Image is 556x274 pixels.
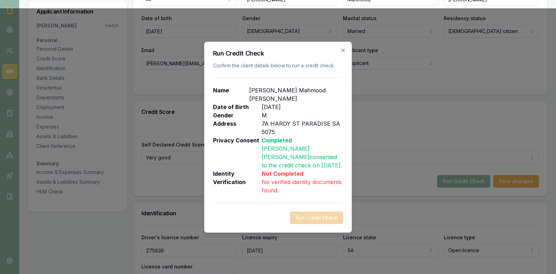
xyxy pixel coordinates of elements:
p: Not Completed [262,169,343,178]
p: Address [213,119,262,136]
p: No verified identity documents found. [262,178,343,194]
p: 7A HARDY ST PARADISE SA 5075 [262,119,343,136]
p: Date of Birth [213,103,262,111]
p: M [262,111,267,119]
p: Gender [213,111,262,119]
p: Privacy Consent [213,136,262,169]
h2: Run Credit Check [213,50,343,57]
p: Confirm the client details below to run a credit check. [213,62,343,69]
p: [PERSON_NAME] Mahmood [PERSON_NAME] [249,86,343,103]
p: [DATE] [262,103,281,111]
p: [PERSON_NAME] [PERSON_NAME] consented to the credit check on [DATE] . [262,144,343,169]
p: Completed [262,136,343,144]
p: Identity Verification [213,169,262,194]
p: Name [213,86,249,103]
